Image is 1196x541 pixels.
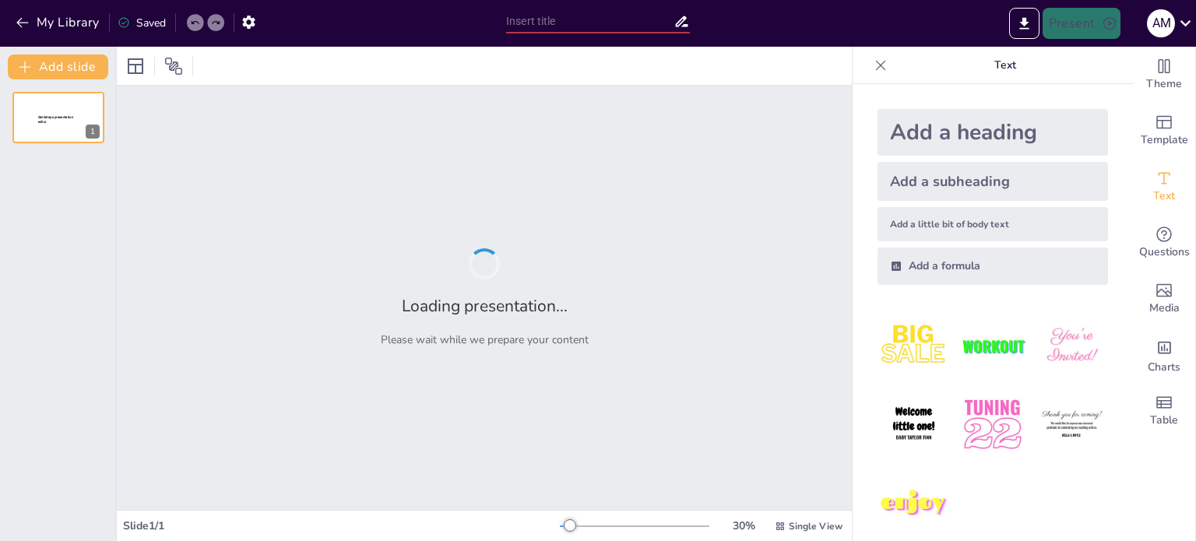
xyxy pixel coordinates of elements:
img: 6.jpeg [1036,388,1108,461]
div: 1 [86,125,100,139]
div: Add a heading [878,109,1108,156]
span: Charts [1148,359,1180,376]
span: Position [164,57,183,76]
button: Export to PowerPoint [1009,8,1039,39]
div: Get real-time input from your audience [1133,215,1195,271]
img: 7.jpeg [878,468,950,540]
div: Add a formula [878,248,1108,285]
div: 1 [12,92,104,143]
h2: Loading presentation... [402,295,568,317]
span: Template [1141,132,1188,149]
img: 1.jpeg [878,310,950,382]
p: Text [893,47,1117,84]
div: Add images, graphics, shapes or video [1133,271,1195,327]
span: Questions [1139,244,1190,261]
div: 30 % [725,518,762,533]
div: Change the overall theme [1133,47,1195,103]
div: Add a little bit of body text [878,207,1108,241]
img: 4.jpeg [878,388,950,461]
button: Add slide [8,54,108,79]
div: Add a subheading [878,162,1108,201]
button: A M [1147,8,1175,39]
div: Add a table [1133,383,1195,439]
div: Slide 1 / 1 [123,518,560,533]
span: Table [1150,412,1178,429]
img: 3.jpeg [1036,310,1108,382]
div: A M [1147,9,1175,37]
img: 2.jpeg [956,310,1029,382]
div: Saved [118,16,166,30]
div: Add charts and graphs [1133,327,1195,383]
span: Text [1153,188,1175,205]
span: Theme [1146,76,1182,93]
span: Single View [789,520,842,532]
span: Sendsteps presentation editor [38,115,73,124]
div: Add text boxes [1133,159,1195,215]
div: Layout [123,54,148,79]
img: 5.jpeg [956,388,1029,461]
div: Add ready made slides [1133,103,1195,159]
button: My Library [12,10,106,35]
button: Present [1043,8,1120,39]
input: Insert title [506,10,674,33]
span: Media [1149,300,1180,317]
p: Please wait while we prepare your content [381,332,589,347]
